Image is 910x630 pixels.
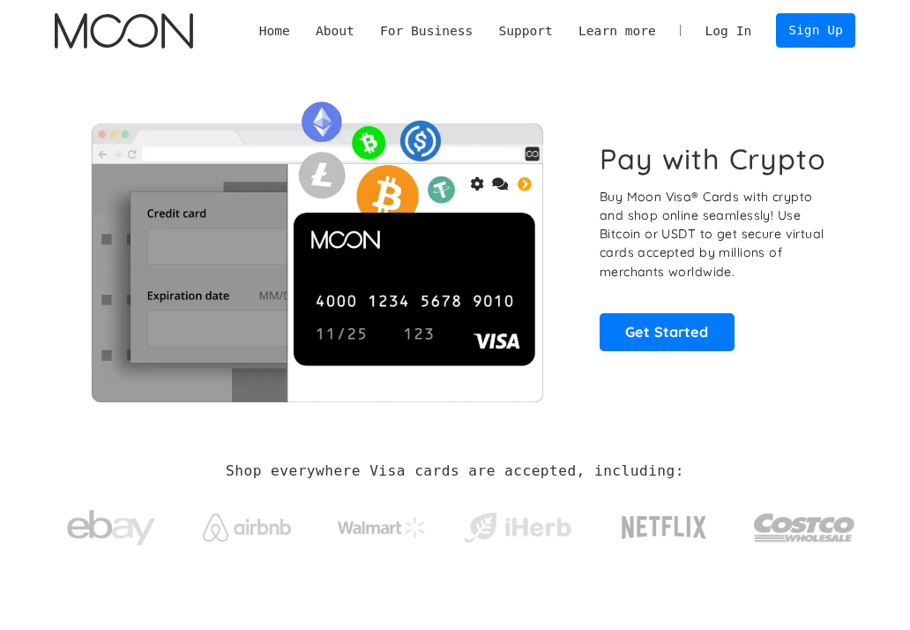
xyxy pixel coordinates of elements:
[324,499,438,547] a: Walmart
[55,483,168,565] a: ebay
[316,21,354,41] div: About
[753,499,855,556] img: Costco
[600,142,827,176] h1: Pay with Crypto
[600,188,839,281] p: Buy Moon Visa® Cards with crypto and shop online seamlessly! Use Bitcoin or USDT to get secure vi...
[190,496,303,550] a: Airbnb
[776,13,856,48] a: Sign Up
[460,491,574,557] a: iHerb
[55,13,193,49] img: Moon Logo
[578,21,656,41] div: Learn more
[367,21,485,41] div: For Business
[595,488,732,559] a: Netflix
[55,91,578,401] img: Moon Cards let you spend your crypto anywhere Visa is accepted.
[380,21,473,41] div: For Business
[620,506,708,550] img: Netflix
[226,462,684,479] h2: Shop everywhere Visa cards are accepted, including:
[338,517,426,538] img: Walmart
[753,481,855,565] a: Costco
[246,21,302,41] a: Home
[302,21,367,41] div: About
[486,21,566,41] div: Support
[203,514,291,541] img: Airbnb
[692,14,765,48] a: Log In
[565,21,668,41] div: Learn more
[460,508,574,548] img: iHerb
[600,313,735,352] a: Get Started
[67,500,155,556] img: ebay
[55,13,193,49] a: home
[498,21,552,41] div: Support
